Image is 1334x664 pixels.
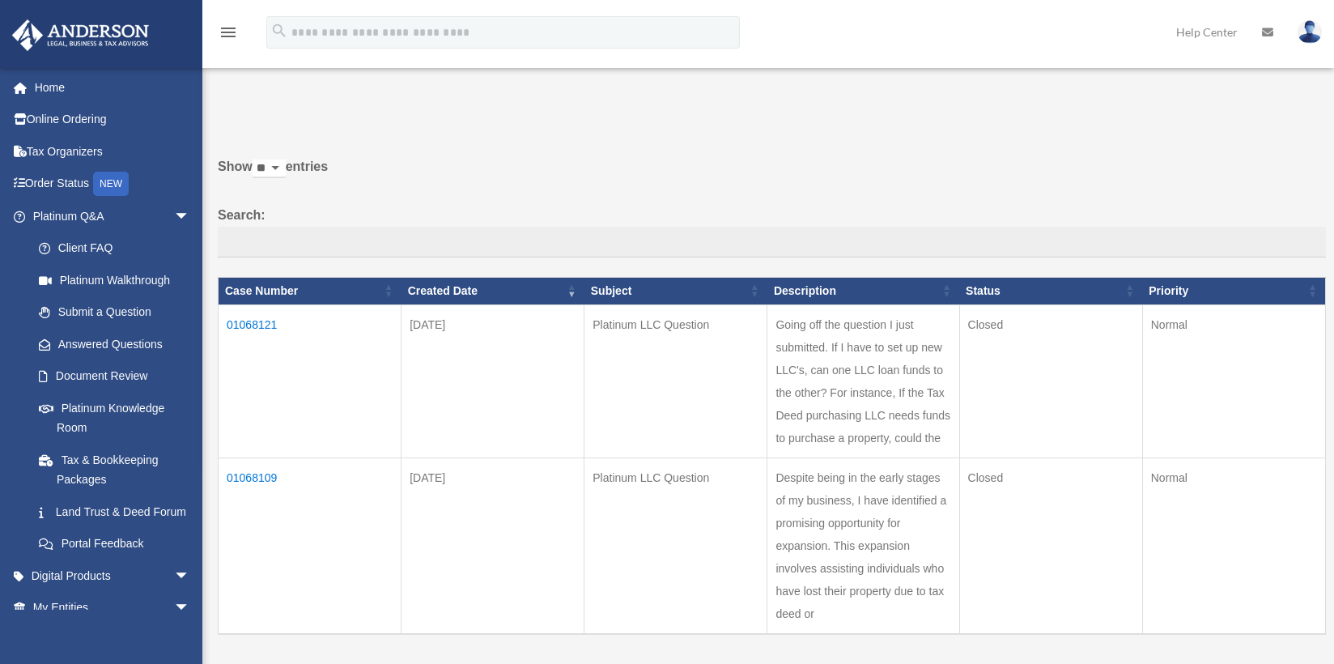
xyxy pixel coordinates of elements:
a: Land Trust & Deed Forum [23,496,206,528]
td: Closed [959,304,1142,458]
a: Submit a Question [23,296,206,329]
i: search [270,22,288,40]
a: Platinum Q&Aarrow_drop_down [11,200,206,232]
span: arrow_drop_down [174,592,206,625]
td: Going off the question I just submitted. If I have to set up new LLC's, can one LLC loan funds to... [767,304,959,458]
span: arrow_drop_down [174,560,206,593]
th: Case Number: activate to sort column ascending [219,277,401,304]
a: Digital Productsarrow_drop_down [11,560,215,592]
td: 01068121 [219,304,401,458]
a: Tax Organizers [11,135,215,168]
td: [DATE] [401,304,584,458]
th: Status: activate to sort column ascending [959,277,1142,304]
label: Search: [218,204,1326,258]
a: Order StatusNEW [11,168,215,201]
th: Description: activate to sort column ascending [767,277,959,304]
a: Portal Feedback [23,528,206,560]
th: Priority: activate to sort column ascending [1142,277,1325,304]
a: Client FAQ [23,232,206,265]
td: Normal [1142,458,1325,634]
a: My Entitiesarrow_drop_down [11,592,215,624]
div: NEW [93,172,129,196]
img: Anderson Advisors Platinum Portal [7,19,154,51]
td: Despite being in the early stages of my business, I have identified a promising opportunity for e... [767,458,959,634]
a: Tax & Bookkeeping Packages [23,444,206,496]
td: Closed [959,458,1142,634]
a: menu [219,28,238,42]
td: Platinum LLC Question [584,304,767,458]
a: Document Review [23,360,206,393]
td: 01068109 [219,458,401,634]
label: Show entries [218,155,1326,194]
a: Home [11,71,215,104]
th: Subject: activate to sort column ascending [584,277,767,304]
a: Platinum Walkthrough [23,264,206,296]
th: Created Date: activate to sort column ascending [401,277,584,304]
a: Online Ordering [11,104,215,136]
a: Answered Questions [23,328,198,360]
td: Platinum LLC Question [584,458,767,634]
td: [DATE] [401,458,584,634]
a: Platinum Knowledge Room [23,392,206,444]
input: Search: [218,227,1326,258]
i: menu [219,23,238,42]
select: Showentries [253,160,286,178]
td: Normal [1142,304,1325,458]
span: arrow_drop_down [174,200,206,233]
img: User Pic [1298,20,1322,44]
